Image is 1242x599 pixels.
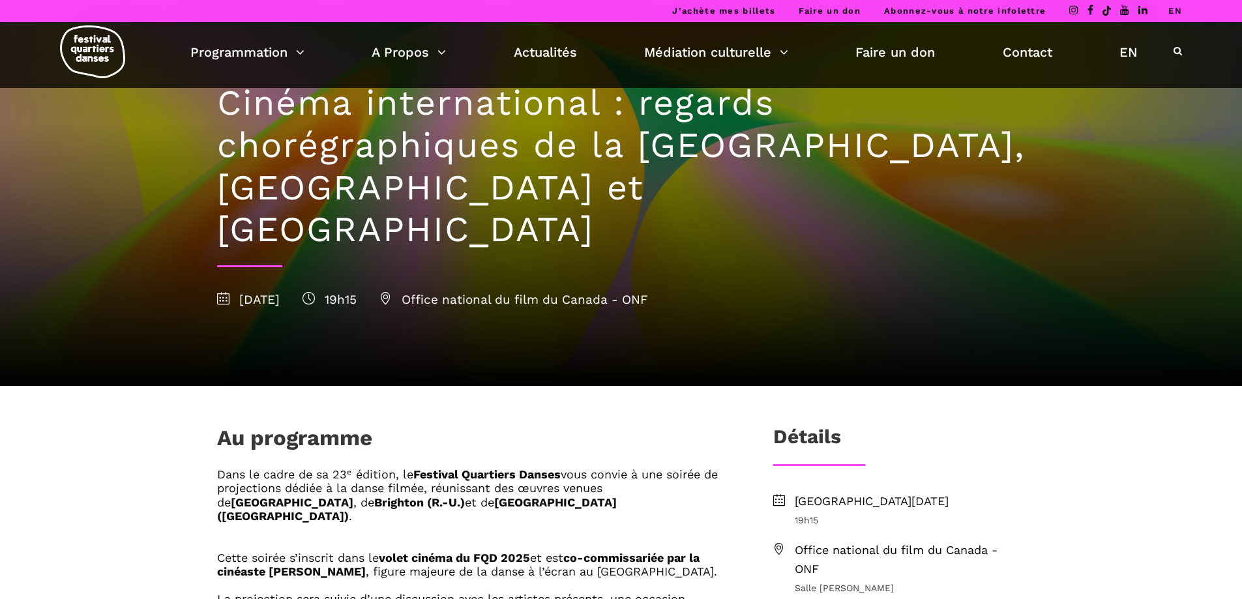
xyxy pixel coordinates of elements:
b: [GEOGRAPHIC_DATA] [231,495,353,509]
span: et est [530,551,563,564]
span: Salle [PERSON_NAME] [795,581,1026,595]
span: Cette soirée s’inscrit dans le [217,551,379,564]
a: Actualités [514,41,577,63]
a: EN [1119,41,1138,63]
a: J’achète mes billets [672,6,775,16]
span: , de [353,495,374,509]
span: Office national du film du Canada - ONF [379,292,648,307]
span: [GEOGRAPHIC_DATA][DATE] [795,492,1026,511]
h1: Au programme [217,425,372,458]
span: 19h15 [303,292,357,307]
a: Médiation culturelle [644,41,788,63]
b: Festival Quartiers Danses [413,467,561,481]
span: [DATE] [217,292,280,307]
span: et de [465,495,494,509]
a: Faire un don [855,41,935,63]
h1: Cinéma international : regards chorégraphiques de la [GEOGRAPHIC_DATA], [GEOGRAPHIC_DATA] et [GEO... [217,82,1026,251]
a: EN [1168,6,1182,16]
a: Abonnez-vous à notre infolettre [884,6,1046,16]
span: Dans le cadre de sa 23ᵉ édition, le [217,467,413,481]
img: logo-fqd-med [60,25,125,78]
b: Brighton (R.-U.) [374,495,465,509]
a: Programmation [190,41,304,63]
a: A Propos [372,41,446,63]
a: Contact [1003,41,1052,63]
b: co-commissariée par la cinéaste [PERSON_NAME] [217,551,700,579]
span: Office national du film du Canada - ONF [795,541,1026,579]
span: vous convie à une soirée de projections dédiée à la danse filmée, réunissant des œuvres venues de [217,467,718,509]
span: . [349,509,352,523]
b: [GEOGRAPHIC_DATA] ([GEOGRAPHIC_DATA]) [217,495,617,523]
h3: Détails [773,425,841,458]
b: volet cinéma du FQD 2025 [379,551,530,564]
a: Faire un don [799,6,861,16]
span: 19h15 [795,513,1026,527]
span: , figure majeure de la danse à l’écran au [GEOGRAPHIC_DATA]. [366,564,717,578]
